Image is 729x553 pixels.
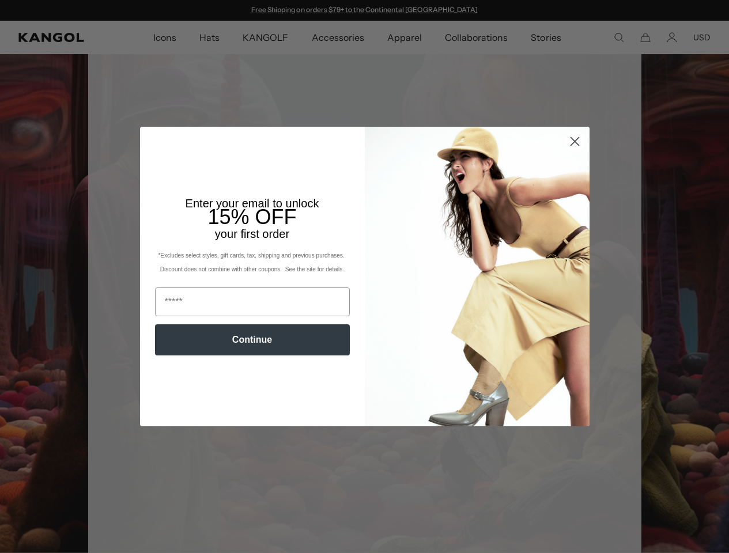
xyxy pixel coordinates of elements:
[215,228,289,240] span: your first order
[365,127,590,426] img: 93be19ad-e773-4382-80b9-c9d740c9197f.jpeg
[155,287,350,316] input: Email
[207,205,296,229] span: 15% OFF
[158,252,346,272] span: *Excludes select styles, gift cards, tax, shipping and previous purchases. Discount does not comb...
[186,197,319,210] span: Enter your email to unlock
[565,131,585,151] button: Close dialog
[155,324,350,355] button: Continue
